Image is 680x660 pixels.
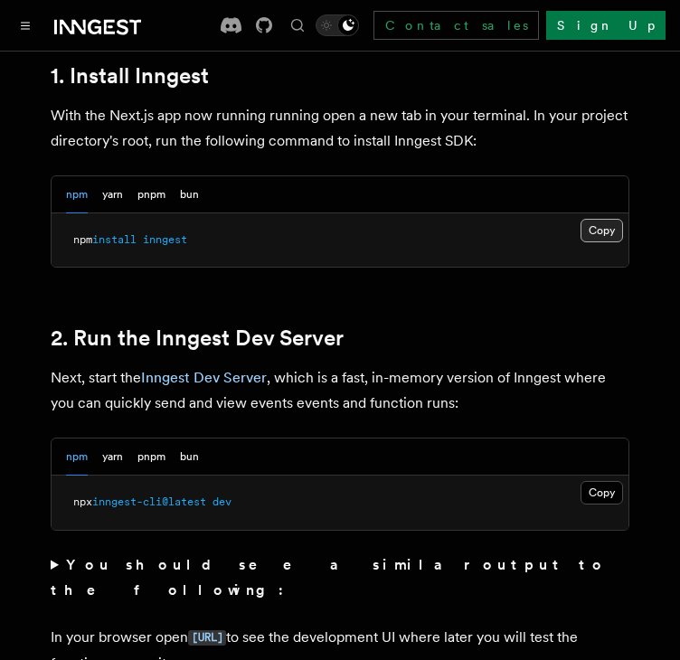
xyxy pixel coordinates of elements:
a: 2. Run the Inngest Dev Server [51,325,344,351]
summary: You should see a similar output to the following: [51,552,629,603]
button: npm [66,438,88,476]
a: Inngest Dev Server [141,369,267,386]
p: Next, start the , which is a fast, in-memory version of Inngest where you can quickly send and vi... [51,365,629,416]
span: inngest-cli@latest [92,495,206,508]
button: pnpm [137,438,165,476]
p: With the Next.js app now running running open a new tab in your terminal. In your project directo... [51,103,629,154]
button: bun [180,176,199,213]
a: Sign Up [546,11,666,40]
button: Copy [581,481,623,504]
button: bun [180,438,199,476]
a: 1. Install Inngest [51,63,209,89]
span: dev [212,495,231,508]
button: Find something... [287,14,308,36]
button: Copy [581,219,623,242]
span: npx [73,495,92,508]
button: Toggle navigation [14,14,36,36]
button: Toggle dark mode [316,14,359,36]
button: yarn [102,438,123,476]
button: pnpm [137,176,165,213]
button: yarn [102,176,123,213]
code: [URL] [188,630,226,646]
button: npm [66,176,88,213]
span: inngest [143,233,187,246]
a: [URL] [188,628,226,646]
a: Contact sales [373,11,539,40]
span: install [92,233,137,246]
span: npm [73,233,92,246]
strong: You should see a similar output to the following: [51,556,607,599]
